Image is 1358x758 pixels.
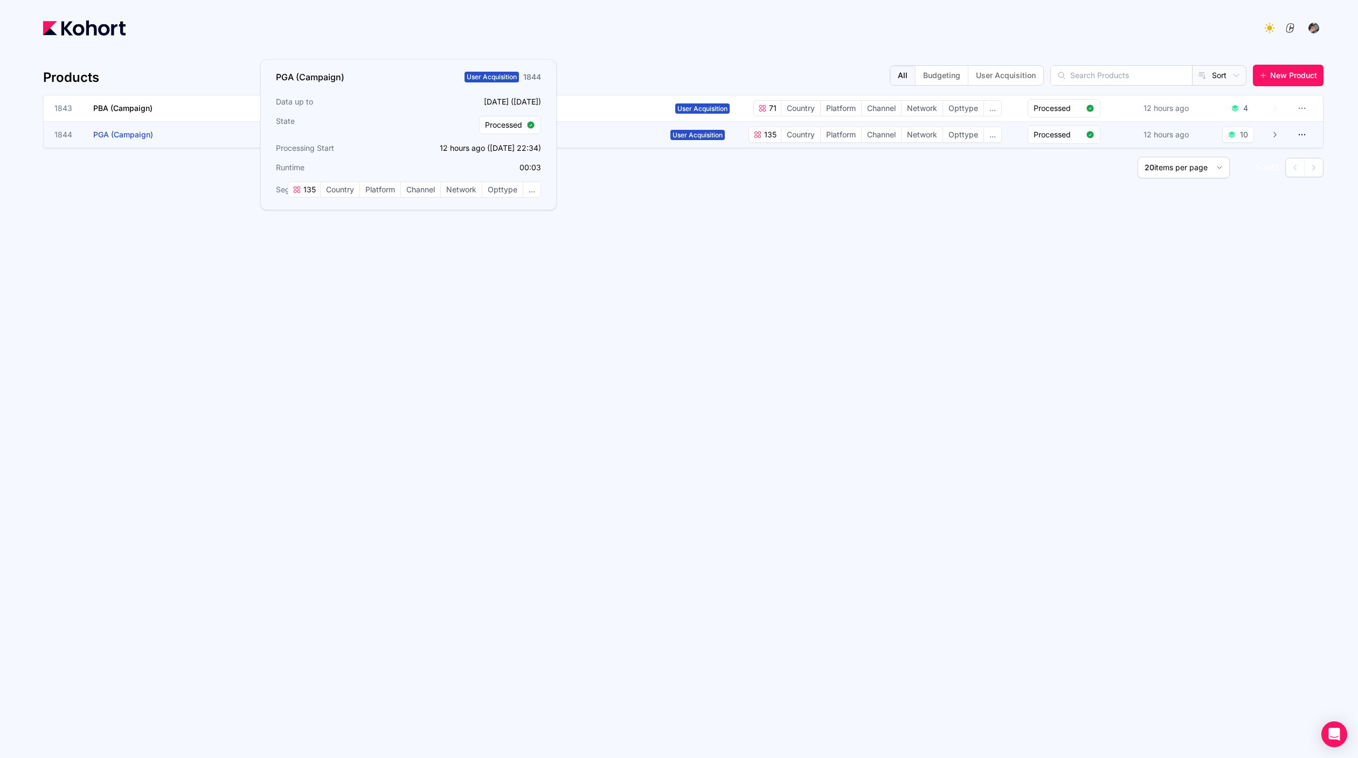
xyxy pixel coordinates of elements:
[968,66,1043,85] button: User Acquisition
[1141,127,1191,142] div: 12 hours ago
[482,182,523,197] span: Opttype
[1034,129,1082,140] span: Processed
[401,182,440,197] span: Channel
[1274,163,1279,172] span: 2
[821,101,861,116] span: Platform
[93,130,153,139] span: PGA (Campaign)
[276,184,311,195] span: Segments
[943,127,983,142] span: Opttype
[321,182,359,197] span: Country
[1138,157,1230,178] button: 20items per page
[762,129,777,140] span: 135
[767,103,777,114] span: 71
[441,182,482,197] span: Network
[781,127,820,142] span: Country
[915,66,968,85] button: Budgeting
[1240,129,1248,140] div: 10
[465,72,519,82] span: User Acquisition
[862,101,901,116] span: Channel
[1321,721,1347,747] div: Open Intercom Messenger
[43,69,99,86] h4: Products
[1262,163,1267,172] span: 2
[984,127,1001,142] span: ...
[1253,65,1324,86] button: New Product
[54,129,80,140] span: 1844
[862,127,901,142] span: Channel
[523,182,541,197] span: ...
[890,66,915,85] button: All
[276,71,344,84] h3: PGA (Campaign)
[781,101,820,116] span: Country
[1141,101,1191,116] div: 12 hours ago
[902,127,943,142] span: Network
[1051,66,1192,85] input: Search Products
[276,143,405,154] h3: Processing Start
[276,96,405,107] h3: Data up to
[276,162,405,173] h3: Runtime
[360,182,400,197] span: Platform
[675,103,730,114] span: User Acquisition
[519,163,541,172] app-duration-counter: 00:03
[93,103,153,113] span: PBA (Campaign)
[54,95,1279,121] a: 1843PBA (Campaign)User Acquisition71CountryPlatformChannelNetworkOpttype...Processed12 hours ago4
[523,72,541,82] div: 1844
[1243,103,1248,114] div: 4
[54,122,1279,148] a: 1844PGA (Campaign)User Acquisition135CountryPlatformChannelNetworkOpttype...Processed12 hours ago10
[1259,163,1262,172] span: -
[943,101,983,116] span: Opttype
[1212,70,1227,81] span: Sort
[1145,163,1154,172] span: 20
[670,130,725,140] span: User Acquisition
[276,116,405,134] h3: State
[1285,23,1295,33] img: logo_ConcreteSoftwareLogo_20230810134128192030.png
[485,120,522,130] span: Processed
[1034,103,1082,114] span: Processed
[1154,163,1208,172] span: items per page
[902,101,943,116] span: Network
[43,20,126,36] img: Kohort logo
[412,143,541,154] p: 12 hours ago ([DATE] 22:34)
[54,103,80,114] span: 1843
[984,101,1001,116] span: ...
[1256,163,1259,172] span: 1
[1270,70,1317,81] span: New Product
[1267,163,1274,172] span: of
[821,127,861,142] span: Platform
[301,184,316,195] span: 135
[412,96,541,107] p: [DATE] ([DATE])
